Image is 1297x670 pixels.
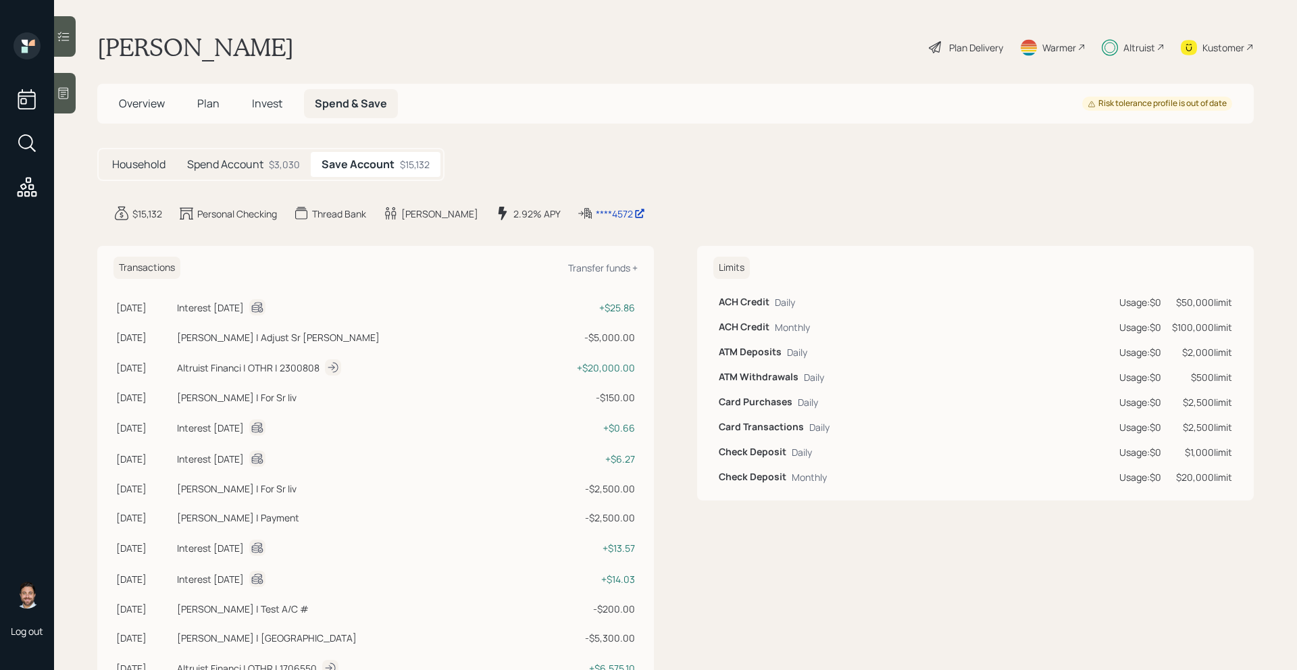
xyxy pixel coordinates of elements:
[1119,445,1161,459] div: Usage: $0
[532,541,635,555] div: + $13.57
[1172,395,1232,409] div: $2,500 limit
[1119,395,1161,409] div: Usage: $0
[809,420,830,434] div: Daily
[322,158,395,171] h5: Save Account
[532,511,635,525] div: - $2,500.00
[112,158,166,171] h5: Household
[513,207,561,221] div: 2.92% APY
[177,572,244,586] div: Interest [DATE]
[116,390,172,405] div: [DATE]
[116,631,172,645] div: [DATE]
[197,96,220,111] span: Plan
[1172,345,1232,359] div: $2,000 limit
[197,207,277,221] div: Personal Checking
[269,157,300,172] div: $3,030
[804,370,824,384] div: Daily
[1172,320,1232,334] div: $100,000 limit
[719,346,782,358] h6: ATM Deposits
[719,471,786,483] h6: Check Deposit
[1172,295,1232,309] div: $50,000 limit
[116,602,172,616] div: [DATE]
[719,297,769,308] h6: ACH Credit
[532,452,635,466] div: + $6.27
[719,396,792,408] h6: Card Purchases
[177,511,299,525] div: [PERSON_NAME] | Payment
[177,541,244,555] div: Interest [DATE]
[719,371,798,383] h6: ATM Withdrawals
[113,257,180,279] h6: Transactions
[792,470,827,484] div: Monthly
[1172,420,1232,434] div: $2,500 limit
[713,257,750,279] h6: Limits
[177,330,380,344] div: [PERSON_NAME] | Adjust Sr [PERSON_NAME]
[119,96,165,111] span: Overview
[787,345,807,359] div: Daily
[532,361,635,375] div: + $20,000.00
[1088,98,1227,109] div: Risk tolerance profile is out of date
[1119,420,1161,434] div: Usage: $0
[116,541,172,555] div: [DATE]
[312,207,366,221] div: Thread Bank
[177,390,297,405] div: [PERSON_NAME] | For Sr liv
[719,446,786,458] h6: Check Deposit
[116,421,172,435] div: [DATE]
[177,452,244,466] div: Interest [DATE]
[401,207,478,221] div: [PERSON_NAME]
[792,445,812,459] div: Daily
[775,320,810,334] div: Monthly
[177,361,320,375] div: Altruist Financi | OTHR | 2300808
[949,41,1003,55] div: Plan Delivery
[177,301,244,315] div: Interest [DATE]
[1202,41,1244,55] div: Kustomer
[1119,370,1161,384] div: Usage: $0
[14,582,41,609] img: michael-russo-headshot.png
[1172,445,1232,459] div: $1,000 limit
[532,631,635,645] div: - $5,300.00
[532,572,635,586] div: + $14.03
[177,602,309,616] div: [PERSON_NAME] | Test A/C #
[1119,295,1161,309] div: Usage: $0
[1119,470,1161,484] div: Usage: $0
[315,96,387,111] span: Spend & Save
[11,625,43,638] div: Log out
[116,361,172,375] div: [DATE]
[1123,41,1155,55] div: Altruist
[400,157,430,172] div: $15,132
[798,395,818,409] div: Daily
[775,295,795,309] div: Daily
[719,321,769,333] h6: ACH Credit
[532,482,635,496] div: - $2,500.00
[532,390,635,405] div: - $150.00
[252,96,282,111] span: Invest
[719,421,804,433] h6: Card Transactions
[177,631,357,645] div: [PERSON_NAME] | [GEOGRAPHIC_DATA]
[116,572,172,586] div: [DATE]
[1172,370,1232,384] div: $500 limit
[568,261,638,274] div: Transfer funds +
[532,421,635,435] div: + $0.66
[116,482,172,496] div: [DATE]
[187,158,263,171] h5: Spend Account
[532,330,635,344] div: - $5,000.00
[1119,320,1161,334] div: Usage: $0
[532,602,635,616] div: - $200.00
[177,421,244,435] div: Interest [DATE]
[532,301,635,315] div: + $25.86
[1042,41,1076,55] div: Warmer
[116,511,172,525] div: [DATE]
[116,452,172,466] div: [DATE]
[132,207,162,221] div: $15,132
[116,301,172,315] div: [DATE]
[97,32,294,62] h1: [PERSON_NAME]
[177,482,297,496] div: [PERSON_NAME] | For Sr liv
[1119,345,1161,359] div: Usage: $0
[116,330,172,344] div: [DATE]
[1172,470,1232,484] div: $20,000 limit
